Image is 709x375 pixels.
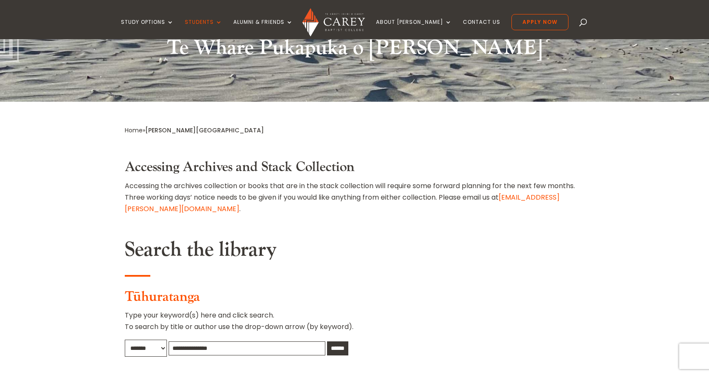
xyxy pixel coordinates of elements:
p: Type your keyword(s) here and click search. To search by title or author use the drop-down arrow ... [125,309,585,339]
a: Alumni & Friends [233,19,293,39]
h2: Te Whare Pukapuka o [PERSON_NAME] [125,36,585,65]
span: » [125,126,264,135]
a: Home [125,126,143,135]
a: Apply Now [511,14,568,30]
img: Carey Baptist College [302,8,365,37]
a: Study Options [121,19,174,39]
h3: Accessing Archives and Stack Collection [125,159,585,180]
h3: Tūhuratanga [125,289,585,309]
p: Accessing the archives collection or books that are in the stack collection will require some for... [125,180,585,215]
a: Contact Us [463,19,500,39]
span: [PERSON_NAME][GEOGRAPHIC_DATA] [145,126,264,135]
h2: Search the library [125,238,585,266]
a: Students [185,19,222,39]
a: About [PERSON_NAME] [376,19,452,39]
